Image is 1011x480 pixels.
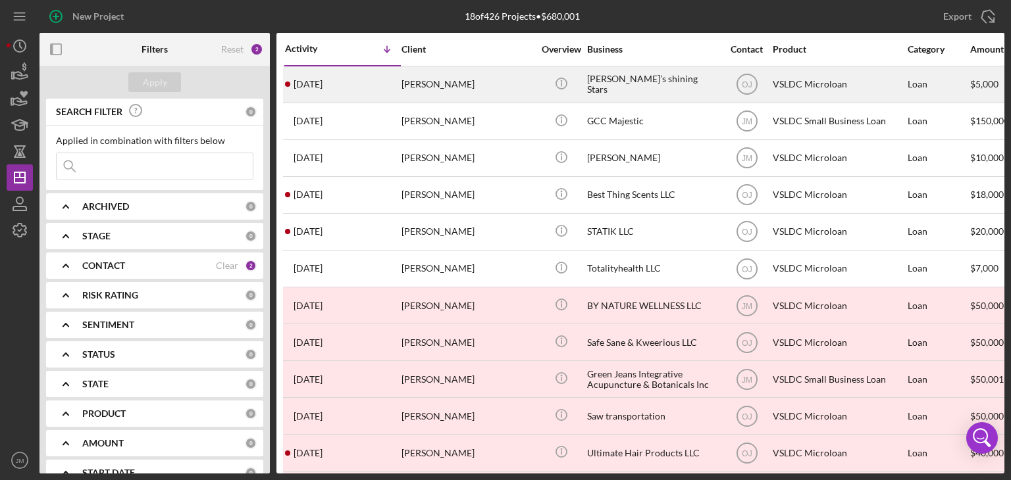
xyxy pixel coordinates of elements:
b: CONTACT [82,260,125,271]
time: 2025-04-02 19:24 [294,300,323,311]
button: JM [7,447,33,473]
div: [PERSON_NAME] [402,435,533,470]
time: 2025-03-20 01:59 [294,374,323,385]
div: [PERSON_NAME] [402,214,533,249]
text: OJ [742,228,752,237]
time: 2025-03-14 17:52 [294,411,323,421]
text: JM [742,375,752,384]
text: OJ [742,449,752,458]
div: 18 of 426 Projects • $680,001 [465,11,580,22]
text: OJ [742,80,752,89]
div: Loan [908,141,969,176]
time: 2025-03-13 00:31 [294,448,323,458]
div: Ultimate Hair Products LLC [587,435,719,470]
div: VSLDC Microloan [773,141,904,176]
b: SEARCH FILTER [56,107,122,117]
text: JM [742,117,752,126]
div: [PERSON_NAME] [402,141,533,176]
div: VSLDC Microloan [773,435,904,470]
div: VSLDC Small Business Loan [773,104,904,139]
div: GCC Majestic [587,104,719,139]
div: [PERSON_NAME]’s shining Stars [587,67,719,102]
div: 0 [245,437,257,449]
b: PRODUCT [82,408,126,419]
div: VSLDC Microloan [773,398,904,433]
time: 2025-08-07 00:13 [294,79,323,89]
div: 0 [245,289,257,301]
div: 0 [245,467,257,479]
b: AMOUNT [82,438,124,448]
div: Apply [143,72,167,92]
div: 2 [250,43,263,56]
div: Activity [285,43,343,54]
time: 2025-07-07 17:30 [294,153,323,163]
div: Best Thing Scents LLC [587,178,719,212]
text: JM [16,457,24,464]
button: Apply [128,72,181,92]
div: VSLDC Microloan [773,178,904,212]
div: Loan [908,435,969,470]
b: Filters [142,44,168,55]
text: JM [742,154,752,163]
div: [PERSON_NAME] [587,141,719,176]
div: BY NATURE WELLNESS LLC [587,288,719,323]
div: New Project [72,3,124,30]
b: RISK RATING [82,290,138,300]
time: 2025-05-31 00:29 [294,189,323,200]
text: OJ [742,338,752,347]
div: [PERSON_NAME] [402,178,533,212]
div: 2 [245,260,257,272]
div: [PERSON_NAME] [402,288,533,323]
text: OJ [742,264,752,274]
b: ARCHIVED [82,201,129,212]
div: Contact [722,44,771,55]
div: Loan [908,178,969,212]
time: 2025-08-05 01:02 [294,116,323,126]
button: Export [930,3,1004,30]
div: [PERSON_NAME] [402,325,533,360]
div: 0 [245,201,257,212]
div: VSLDC Microloan [773,325,904,360]
div: VSLDC Microloan [773,67,904,102]
b: SENTIMENT [82,320,134,330]
b: STATUS [82,349,115,360]
div: Green Jeans Integrative Acupuncture & Botanicals Inc [587,362,719,396]
div: [PERSON_NAME] [402,104,533,139]
div: VSLDC Microloan [773,288,904,323]
div: VSLDC Microloan [773,214,904,249]
div: Applied in combination with filters below [56,135,253,146]
time: 2025-03-24 20:41 [294,337,323,348]
div: 0 [245,408,257,420]
div: Loan [908,67,969,102]
div: Totalityhealth LLC [587,251,719,286]
div: 0 [245,378,257,390]
div: Category [908,44,969,55]
div: Saw transportation [587,398,719,433]
div: [PERSON_NAME] [402,251,533,286]
div: Export [943,3,972,30]
div: Loan [908,251,969,286]
div: 0 [245,348,257,360]
text: OJ [742,191,752,200]
div: Loan [908,214,969,249]
div: [PERSON_NAME] [402,362,533,396]
div: Loan [908,398,969,433]
div: VSLDC Small Business Loan [773,362,904,396]
div: Overview [536,44,586,55]
div: Product [773,44,904,55]
div: [PERSON_NAME] [402,398,533,433]
button: New Project [39,3,137,30]
time: 2025-05-19 20:40 [294,226,323,237]
div: Open Intercom Messenger [966,422,998,454]
b: START DATE [82,468,135,478]
div: Loan [908,362,969,396]
b: STATE [82,379,109,389]
div: Loan [908,104,969,139]
div: STATIK LLC [587,214,719,249]
div: [PERSON_NAME] [402,67,533,102]
div: 0 [245,319,257,331]
div: 0 [245,106,257,118]
time: 2025-05-07 01:49 [294,263,323,274]
div: Client [402,44,533,55]
div: Business [587,44,719,55]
